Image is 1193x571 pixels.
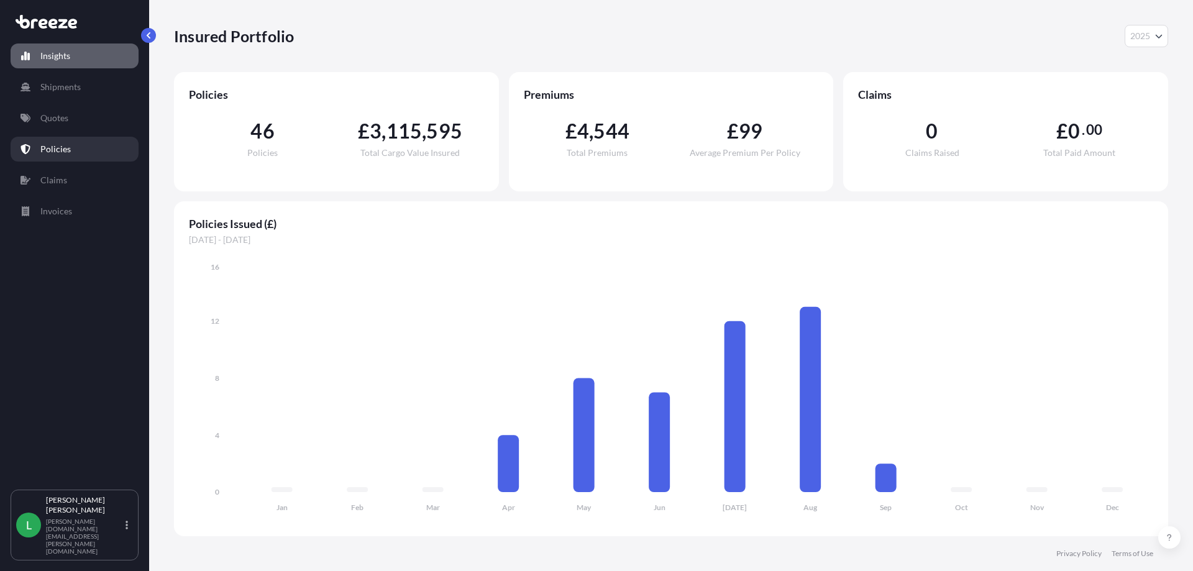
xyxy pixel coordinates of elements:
p: Claims [40,174,67,186]
span: [DATE] - [DATE] [189,234,1153,246]
span: 3 [370,121,382,141]
span: Policies [247,148,278,157]
tspan: May [577,503,592,512]
span: 00 [1086,125,1102,135]
p: [PERSON_NAME] [PERSON_NAME] [46,495,123,515]
a: Shipments [11,75,139,99]
p: [PERSON_NAME][DOMAIN_NAME][EMAIL_ADDRESS][PERSON_NAME][DOMAIN_NAME] [46,518,123,555]
p: Policies [40,143,71,155]
span: Total Paid Amount [1043,148,1115,157]
span: Claims [858,87,1153,102]
span: Claims Raised [905,148,959,157]
tspan: Oct [955,503,968,512]
tspan: 4 [215,431,219,440]
span: Total Cargo Value Insured [360,148,460,157]
a: Insights [11,43,139,68]
span: Total Premiums [567,148,628,157]
span: £ [565,121,577,141]
p: Quotes [40,112,68,124]
tspan: Mar [426,503,440,512]
tspan: Feb [351,503,363,512]
tspan: Dec [1106,503,1119,512]
a: Terms of Use [1112,549,1153,559]
span: L [26,519,32,531]
span: , [382,121,386,141]
tspan: Jun [654,503,665,512]
span: 595 [426,121,462,141]
span: Premiums [524,87,819,102]
span: . [1082,125,1085,135]
tspan: 8 [215,373,219,383]
span: , [589,121,593,141]
span: 2025 [1130,30,1150,42]
span: 0 [1068,121,1080,141]
span: Average Premium Per Policy [690,148,800,157]
a: Invoices [11,199,139,224]
p: Invoices [40,205,72,217]
tspan: 0 [215,487,219,496]
tspan: Jan [277,503,288,512]
span: 4 [577,121,589,141]
span: 46 [250,121,274,141]
a: Quotes [11,106,139,130]
a: Claims [11,168,139,193]
button: Year Selector [1125,25,1168,47]
a: Policies [11,137,139,162]
tspan: [DATE] [723,503,747,512]
p: Insights [40,50,70,62]
span: , [422,121,426,141]
span: 544 [593,121,629,141]
a: Privacy Policy [1056,549,1102,559]
span: Policies Issued (£) [189,216,1153,231]
tspan: Nov [1030,503,1044,512]
span: Policies [189,87,484,102]
span: £ [358,121,370,141]
tspan: Aug [803,503,818,512]
span: 99 [739,121,762,141]
tspan: Sep [880,503,892,512]
tspan: Apr [502,503,515,512]
span: 0 [926,121,938,141]
p: Insured Portfolio [174,26,294,46]
p: Shipments [40,81,81,93]
span: 115 [386,121,423,141]
span: £ [727,121,739,141]
span: £ [1056,121,1068,141]
tspan: 12 [211,316,219,326]
tspan: 16 [211,262,219,272]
